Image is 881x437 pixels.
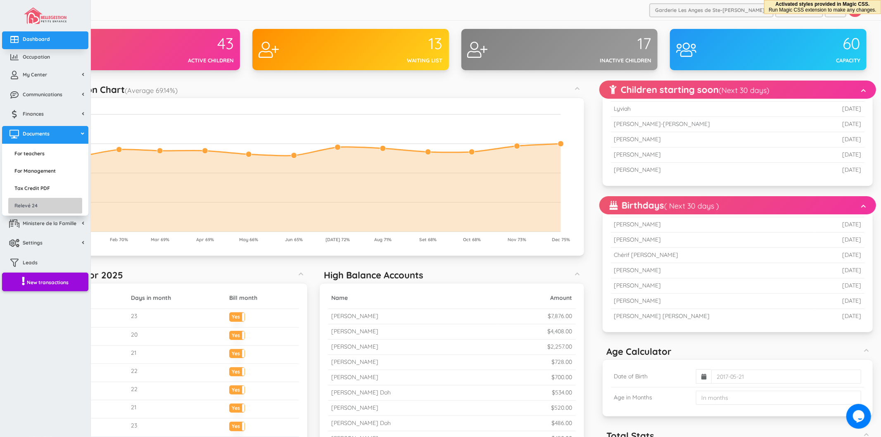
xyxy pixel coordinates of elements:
[239,237,258,242] tspan: May 66%
[611,102,814,117] td: Lyviah
[128,400,226,418] td: 21
[331,312,378,320] small: [PERSON_NAME]
[552,358,572,366] small: $728.00
[719,85,769,95] small: (Next 30 days)
[814,309,864,324] td: [DATE]
[2,273,88,291] a: New transactions
[331,295,492,301] h5: Name
[769,7,876,13] span: Run Magic CSS extension to make any changes.
[230,331,245,337] label: Yes
[610,85,769,95] h5: Children starting soon
[8,163,82,178] a: For Management
[8,180,82,196] a: Tax Credit PDF
[23,91,62,98] span: Communications
[230,404,245,410] label: Yes
[2,235,88,253] a: Settings
[2,106,88,124] a: Finances
[548,312,572,320] small: $7,876.00
[814,233,864,248] td: [DATE]
[23,130,50,137] span: Documents
[23,71,47,78] span: My Center
[23,239,43,246] span: Settings
[230,422,245,428] label: Yes
[611,217,814,233] td: [PERSON_NAME]
[552,389,572,396] small: $534.00
[611,278,814,294] td: [PERSON_NAME]
[2,216,88,233] a: Ministere de la Famille
[2,49,88,67] a: Occupation
[611,233,814,248] td: [PERSON_NAME]
[551,237,570,242] tspan: Dec 75%
[331,328,378,335] small: [PERSON_NAME]
[324,270,423,280] h5: High Balance Accounts
[559,57,651,64] div: Inactive children
[814,102,864,117] td: [DATE]
[230,349,245,356] label: Yes
[23,53,50,60] span: Occupation
[8,146,82,161] a: For teachers
[230,313,245,319] label: Yes
[768,35,860,52] div: 60
[499,295,572,301] h5: Amount
[128,363,226,382] td: 22
[611,147,814,163] td: [PERSON_NAME]
[611,163,814,178] td: [PERSON_NAME]
[24,7,66,24] img: image
[463,237,480,242] tspan: Oct 68%
[2,31,88,49] a: Dashboard
[611,263,814,278] td: [PERSON_NAME]
[128,327,226,345] td: 20
[27,279,69,286] span: New transactions
[814,278,864,294] td: [DATE]
[611,248,814,263] td: Chérif [PERSON_NAME]
[814,147,864,163] td: [DATE]
[351,57,443,64] div: Waiting list
[23,110,44,117] span: Finances
[142,35,234,52] div: 43
[23,220,76,227] span: Ministere de la Famille
[610,200,719,210] h5: Birthdays
[607,347,672,356] h5: Age Calculator
[331,389,391,396] small: [PERSON_NAME] Doh
[2,255,88,273] a: Leads
[2,126,88,144] a: Documents
[110,237,128,242] tspan: Feb 70%
[711,370,861,384] input: 2017-05-21
[611,117,814,132] td: [PERSON_NAME]-[PERSON_NAME]
[508,237,526,242] tspan: Nov 73%
[131,295,223,301] h5: Days in month
[196,237,214,242] tspan: Apr 69%
[229,295,296,301] h5: Bill month
[374,237,392,242] tspan: Aug 71%
[814,294,864,309] td: [DATE]
[551,404,572,411] small: $520.00
[548,328,572,335] small: $4,408.00
[2,67,88,85] a: My Center
[331,404,378,411] small: [PERSON_NAME]
[8,198,82,213] a: Relevé 24
[331,358,378,366] small: [PERSON_NAME]
[331,373,378,381] small: [PERSON_NAME]
[814,263,864,278] td: [DATE]
[331,419,391,427] small: [PERSON_NAME] Doh
[150,237,169,242] tspan: Mar 69%
[814,132,864,147] td: [DATE]
[846,404,873,429] iframe: chat widget
[351,35,443,52] div: 13
[47,85,178,95] h5: Occupation Chart
[419,237,437,242] tspan: Set 68%
[128,309,226,327] td: 23
[128,345,226,363] td: 21
[611,132,814,147] td: [PERSON_NAME]
[814,117,864,132] td: [DATE]
[611,366,693,387] td: Date of Birth
[696,391,861,405] input: In months
[230,386,245,392] label: Yes
[230,368,245,374] label: Yes
[559,35,651,52] div: 17
[552,419,572,427] small: $486.00
[23,259,38,266] span: Leads
[23,36,50,43] span: Dashboard
[769,1,876,13] div: Activated styles provided in Magic CSS.
[664,201,719,211] small: ( Next 30 days )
